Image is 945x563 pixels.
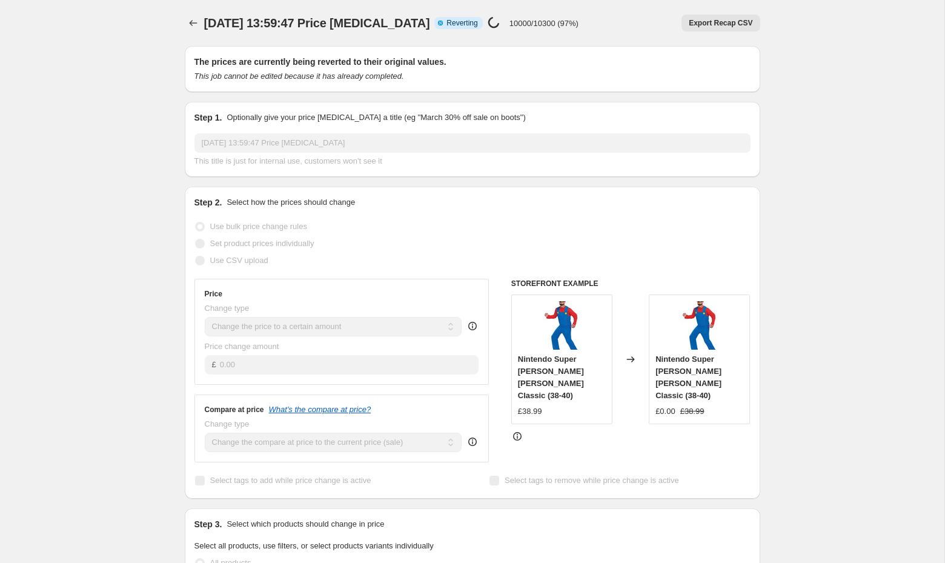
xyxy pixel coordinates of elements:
[205,342,279,351] span: Price change amount
[655,355,721,400] span: Nintendo Super [PERSON_NAME] [PERSON_NAME] Classic (38-40)
[466,436,479,448] div: help
[194,112,222,124] h2: Step 1.
[518,405,542,418] div: £38.99
[205,419,250,428] span: Change type
[210,222,307,231] span: Use bulk price change rules
[227,196,355,208] p: Select how the prices should change
[185,15,202,32] button: Price change jobs
[210,476,371,485] span: Select tags to add while price change is active
[446,18,477,28] span: Reverting
[194,156,382,165] span: This title is just for internal use, customers won't see it
[210,239,314,248] span: Set product prices individually
[227,518,384,530] p: Select which products should change in price
[205,304,250,313] span: Change type
[680,405,705,418] strike: £38.99
[466,320,479,332] div: help
[204,16,430,30] span: [DATE] 13:59:47 Price [MEDICAL_DATA]
[212,360,216,369] span: £
[689,18,752,28] span: Export Recap CSV
[220,355,479,375] input: 80.00
[194,133,751,153] input: 30% off holiday sale
[675,301,724,350] img: 108459_80x.jpg
[194,541,434,550] span: Select all products, use filters, or select products variants individually
[269,405,371,414] button: What's the compare at price?
[194,72,404,81] i: This job cannot be edited because it has already completed.
[505,476,679,485] span: Select tags to remove while price change is active
[537,301,586,350] img: 108459_80x.jpg
[194,518,222,530] h2: Step 3.
[210,256,268,265] span: Use CSV upload
[681,15,760,32] button: Export Recap CSV
[509,19,579,28] p: 10000/10300 (97%)
[511,279,751,288] h6: STOREFRONT EXAMPLE
[194,196,222,208] h2: Step 2.
[655,405,675,418] div: £0.00
[205,405,264,415] h3: Compare at price
[205,289,222,299] h3: Price
[194,56,751,68] h2: The prices are currently being reverted to their original values.
[227,112,525,124] p: Optionally give your price [MEDICAL_DATA] a title (eg "March 30% off sale on boots")
[518,355,584,400] span: Nintendo Super [PERSON_NAME] [PERSON_NAME] Classic (38-40)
